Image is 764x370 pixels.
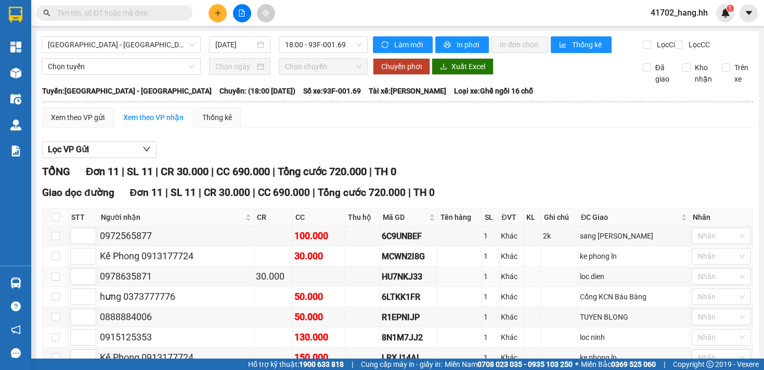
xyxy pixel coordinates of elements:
th: CR [254,209,293,226]
span: ĐC Giao [581,212,679,223]
strong: 0369 525 060 [611,360,656,368]
div: HU7NKJ33 [382,270,436,283]
img: warehouse-icon [10,277,21,288]
button: bar-chartThống kê [551,36,612,53]
span: printer [444,41,452,49]
div: Nhãn [693,212,750,223]
div: Kế Phong 0913177724 [100,249,252,263]
div: 0888884006 [100,310,252,324]
span: SL 11 [171,187,196,199]
div: loc dien [580,271,688,282]
span: Đơn 11 [86,165,119,178]
button: file-add [233,4,251,22]
div: 50.000 [294,310,343,324]
span: | [199,187,201,199]
span: Loại xe: Ghế ngồi 16 chỗ [454,85,533,97]
span: download [440,63,447,71]
span: notification [11,325,21,335]
div: TUYEN BLONG [580,311,688,323]
span: Xuất Excel [451,61,485,72]
span: CC 690.000 [258,187,310,199]
span: Trên xe [730,62,754,85]
div: Khác [501,311,522,323]
div: 0915125353 [100,330,252,345]
span: Tài xế: [PERSON_NAME] [369,85,446,97]
span: Đã giao [651,62,675,85]
span: | [211,165,214,178]
span: message [11,348,21,358]
span: Làm mới [394,39,424,50]
span: | [369,165,372,178]
img: logo-vxr [9,7,22,22]
div: 1 [484,352,497,363]
span: | [253,187,255,199]
span: | [352,359,353,370]
strong: 0708 023 035 - 0935 103 250 [477,360,573,368]
span: Chọn chuyến [285,59,362,74]
div: 30.000 [256,269,291,284]
span: | [156,165,158,178]
span: Miền Bắc [581,359,656,370]
div: Khác [501,250,522,262]
span: | [664,359,665,370]
span: sync [381,41,390,49]
div: ke phong ln [580,352,688,363]
span: | [408,187,411,199]
span: Chuyến: (18:00 [DATE]) [219,85,295,97]
div: 1 [484,271,497,282]
span: 1 [728,5,732,12]
div: sang [PERSON_NAME] [580,230,688,242]
div: 6C9UNBEF [382,230,436,243]
button: Lọc VP Gửi [42,141,157,158]
img: icon-new-feature [721,8,730,18]
td: R1EPNIJP [380,307,438,327]
span: Chọn tuyến [48,59,195,74]
input: 14/08/2025 [215,39,255,50]
input: Chọn ngày [215,61,255,72]
div: Xem theo VP nhận [123,112,184,123]
th: Thu hộ [345,209,381,226]
div: 100.000 [294,229,343,243]
span: plus [214,9,222,17]
div: R1EPNIJP [382,311,436,324]
img: dashboard-icon [10,42,21,52]
span: In phơi [457,39,481,50]
th: CC [293,209,345,226]
span: Miền Nam [445,359,573,370]
button: caret-down [740,4,758,22]
span: file-add [238,9,245,17]
span: 41702_hang.hh [642,6,716,19]
div: 6LTKK1FR [382,290,436,303]
div: 130.000 [294,330,343,345]
span: question-circle [11,301,21,311]
img: warehouse-icon [10,94,21,104]
span: Sài Gòn - Lộc Ninh [48,37,195,52]
div: 1 [484,250,497,262]
th: Ghi chú [541,209,578,226]
div: Thống kê [202,112,232,123]
th: SL [482,209,499,226]
th: ĐVT [499,209,524,226]
span: Kho nhận [691,62,716,85]
div: 50.000 [294,289,343,304]
th: Tên hàng [438,209,482,226]
div: Khác [501,352,522,363]
div: Khác [501,230,522,242]
div: Cổng KCN Bàu Bàng [580,291,688,302]
span: down [143,145,151,153]
span: | [122,165,124,178]
span: CR 30.000 [204,187,250,199]
div: 1 [484,291,497,302]
button: In đơn chọn [491,36,548,53]
button: plus [209,4,227,22]
div: ke phong ln [580,250,688,262]
div: Kế Phong 0913177724 [100,350,252,365]
span: bar-chart [559,41,568,49]
th: KL [524,209,541,226]
sup: 1 [727,5,734,12]
b: Tuyến: [GEOGRAPHIC_DATA] - [GEOGRAPHIC_DATA] [42,87,212,95]
span: TH 0 [413,187,435,199]
strong: 1900 633 818 [299,360,344,368]
span: | [273,165,275,178]
img: solution-icon [10,146,21,156]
